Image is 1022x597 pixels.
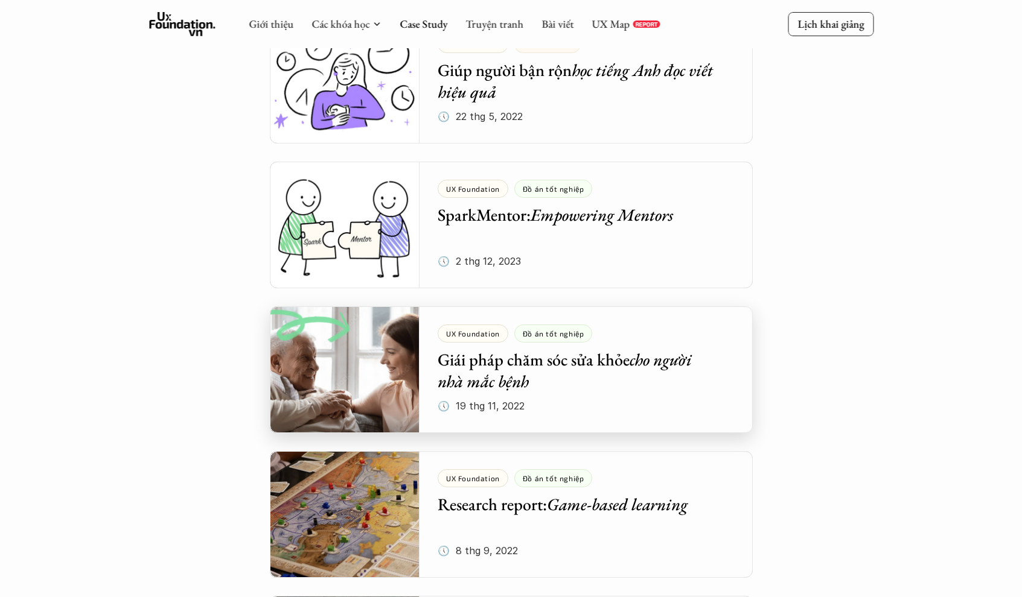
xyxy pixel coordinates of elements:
[249,17,293,31] a: Giới thiệu
[541,17,573,31] a: Bài viết
[400,17,447,31] a: Case Study
[592,17,630,31] a: UX Map
[797,17,864,31] p: Lịch khai giảng
[465,17,523,31] a: Truyện tranh
[270,451,753,578] a: Research report:Game-based learning🕔 8 thg 9, 2022
[270,17,753,144] a: Giúp người bận rộnhọc tiếng Anh đọc viết hiệu quả🕔 22 thg 5, 2022
[633,21,660,28] a: REPORT
[270,162,753,288] a: SparkMentor:Empowering Mentors🕔 2 thg 12, 2023
[311,17,369,31] a: Các khóa học
[270,306,753,433] a: Giái pháp chăm sóc sửa khỏecho người nhà mắc bệnh🕔 19 thg 11, 2022
[635,21,657,28] p: REPORT
[788,12,873,36] a: Lịch khai giảng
